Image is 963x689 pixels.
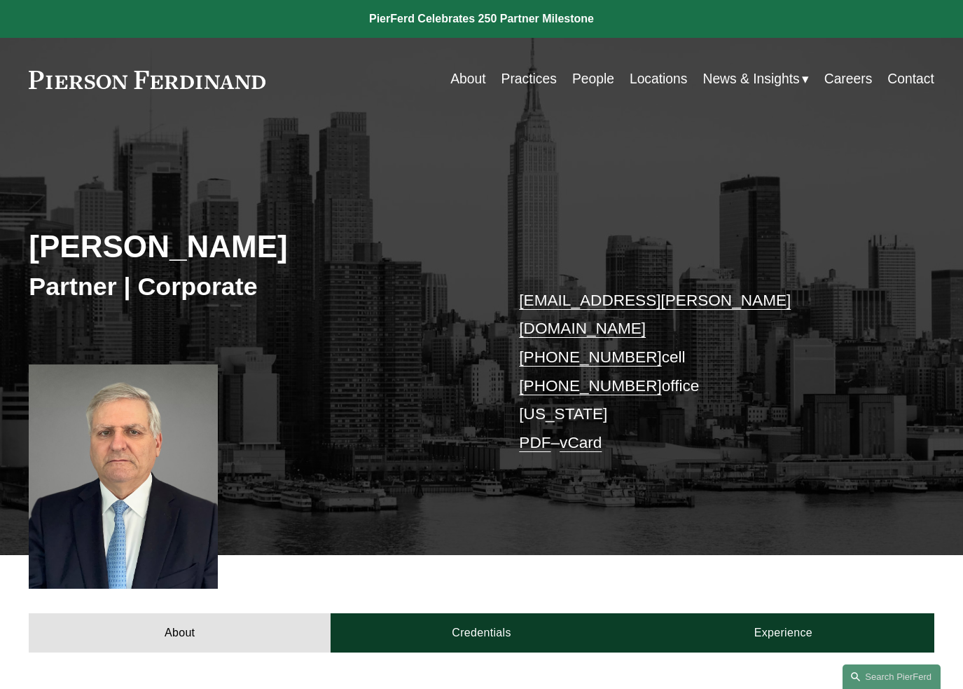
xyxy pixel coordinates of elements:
a: folder dropdown [702,66,808,93]
a: [EMAIL_ADDRESS][PERSON_NAME][DOMAIN_NAME] [519,292,791,338]
a: About [450,66,485,93]
a: [PHONE_NUMBER] [519,348,661,366]
a: PDF [519,434,550,451]
a: Careers [824,66,873,93]
a: Practices [501,66,557,93]
a: Search this site [843,664,941,689]
a: People [572,66,614,93]
a: vCard [560,434,602,451]
a: [PHONE_NUMBER] [519,377,661,395]
h3: Partner | Corporate [29,271,481,302]
h2: [PERSON_NAME] [29,228,481,265]
a: Experience [632,613,934,653]
p: cell office [US_STATE] – [519,287,896,458]
span: News & Insights [702,67,799,92]
a: Credentials [331,613,632,653]
a: Locations [630,66,688,93]
a: Contact [887,66,934,93]
a: About [29,613,331,653]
